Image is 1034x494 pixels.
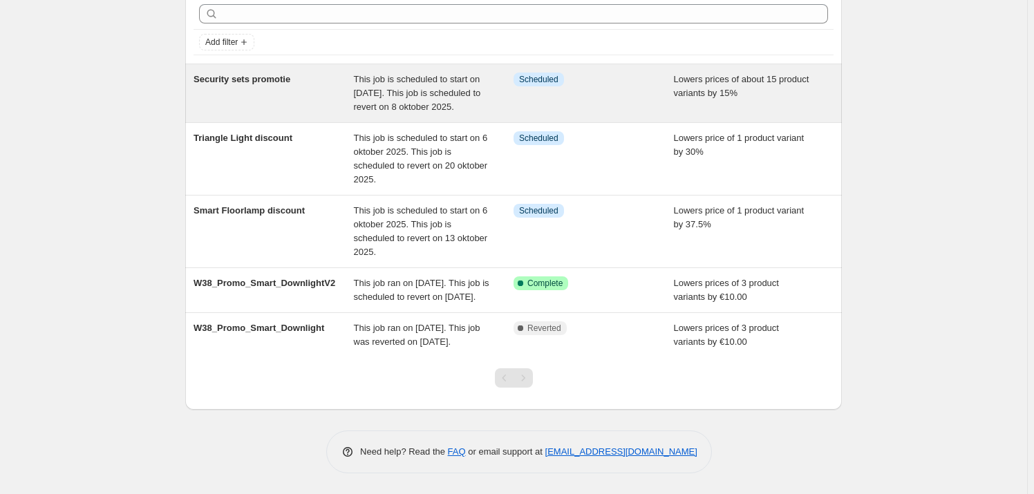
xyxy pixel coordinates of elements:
span: This job is scheduled to start on 6 oktober 2025. This job is scheduled to revert on 20 oktober 2... [354,133,488,184]
span: Lowers prices of 3 product variants by €10.00 [674,323,779,347]
span: Complete [527,278,563,289]
span: This job ran on [DATE]. This job is scheduled to revert on [DATE]. [354,278,489,302]
span: Lowers price of 1 product variant by 37.5% [674,205,805,229]
span: Scheduled [519,205,558,216]
a: [EMAIL_ADDRESS][DOMAIN_NAME] [545,446,697,457]
button: Add filter [199,34,254,50]
span: Triangle Light discount [194,133,292,143]
span: This job is scheduled to start on 6 oktober 2025. This job is scheduled to revert on 13 oktober 2... [354,205,488,257]
span: Need help? Read the [360,446,448,457]
span: or email support at [466,446,545,457]
span: Reverted [527,323,561,334]
span: W38_Promo_Smart_Downlight [194,323,324,333]
a: FAQ [448,446,466,457]
span: Lowers price of 1 product variant by 30% [674,133,805,157]
span: Lowers prices of about 15 product variants by 15% [674,74,809,98]
span: Security sets promotie [194,74,290,84]
span: This job ran on [DATE]. This job was reverted on [DATE]. [354,323,480,347]
span: Scheduled [519,133,558,144]
nav: Pagination [495,368,533,388]
span: Smart Floorlamp discount [194,205,305,216]
span: Lowers prices of 3 product variants by €10.00 [674,278,779,302]
span: This job is scheduled to start on [DATE]. This job is scheduled to revert on 8 oktober 2025. [354,74,481,112]
span: Add filter [205,37,238,48]
span: W38_Promo_Smart_DownlightV2 [194,278,335,288]
span: Scheduled [519,74,558,85]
